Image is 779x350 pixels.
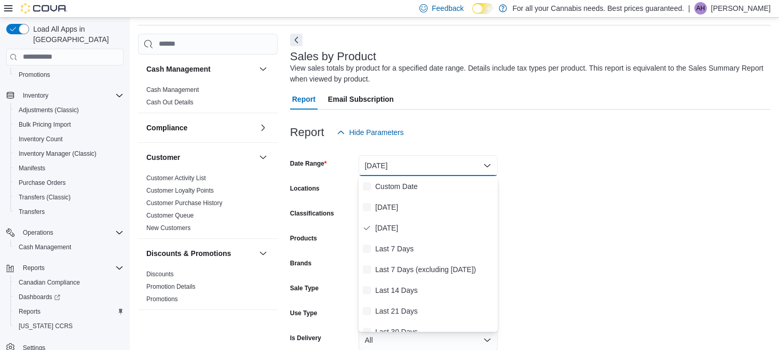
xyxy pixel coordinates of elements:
[19,89,52,102] button: Inventory
[15,305,124,318] span: Reports
[146,123,255,133] button: Compliance
[15,291,64,303] a: Dashboards
[19,262,49,274] button: Reports
[15,191,75,204] a: Transfers (Classic)
[15,276,124,289] span: Canadian Compliance
[138,172,278,238] div: Customer
[146,283,196,290] a: Promotion Details
[146,86,199,94] span: Cash Management
[375,201,494,213] span: [DATE]
[257,63,269,75] button: Cash Management
[19,322,73,330] span: [US_STATE] CCRS
[146,295,178,303] a: Promotions
[694,2,707,15] div: Ashton Hanlon
[359,155,498,176] button: [DATE]
[146,99,194,106] a: Cash Out Details
[15,291,124,303] span: Dashboards
[711,2,771,15] p: [PERSON_NAME]
[15,147,124,160] span: Inventory Manager (Classic)
[146,212,194,219] a: Customer Queue
[290,159,327,168] label: Date Range
[138,84,278,113] div: Cash Management
[290,34,303,46] button: Next
[10,176,128,190] button: Purchase Orders
[146,224,190,232] span: New Customers
[432,3,463,14] span: Feedback
[15,241,75,253] a: Cash Management
[15,118,75,131] a: Bulk Pricing Import
[2,261,128,275] button: Reports
[146,248,231,259] h3: Discounts & Promotions
[10,205,128,219] button: Transfers
[15,276,84,289] a: Canadian Compliance
[19,226,124,239] span: Operations
[19,243,71,251] span: Cash Management
[146,174,206,182] a: Customer Activity List
[15,69,54,81] a: Promotions
[10,161,128,176] button: Manifests
[15,320,124,332] span: Washington CCRS
[375,222,494,234] span: [DATE]
[375,326,494,338] span: Last 30 Days
[257,122,269,134] button: Compliance
[15,162,49,174] a: Manifests
[257,247,269,260] button: Discounts & Promotions
[146,248,255,259] button: Discounts & Promotions
[292,89,316,110] span: Report
[19,164,45,172] span: Manifests
[10,190,128,205] button: Transfers (Classic)
[29,24,124,45] span: Load All Apps in [GEOGRAPHIC_DATA]
[15,69,124,81] span: Promotions
[146,64,211,74] h3: Cash Management
[146,152,180,163] h3: Customer
[2,225,128,240] button: Operations
[328,89,394,110] span: Email Subscription
[290,309,317,317] label: Use Type
[19,150,97,158] span: Inventory Manager (Classic)
[146,64,255,74] button: Cash Management
[10,68,128,82] button: Promotions
[15,177,70,189] a: Purchase Orders
[10,103,128,117] button: Adjustments (Classic)
[15,177,124,189] span: Purchase Orders
[19,135,63,143] span: Inventory Count
[15,305,45,318] a: Reports
[19,226,58,239] button: Operations
[146,295,178,303] span: Promotions
[146,271,174,278] a: Discounts
[375,243,494,255] span: Last 7 Days
[375,284,494,297] span: Last 14 Days
[290,184,320,193] label: Locations
[512,2,684,15] p: For all your Cannabis needs. Best prices guaranteed.
[146,186,214,195] span: Customer Loyalty Points
[146,199,223,207] span: Customer Purchase History
[19,293,60,301] span: Dashboards
[15,206,124,218] span: Transfers
[15,133,67,145] a: Inventory Count
[15,241,124,253] span: Cash Management
[23,228,53,237] span: Operations
[19,71,50,79] span: Promotions
[290,209,334,218] label: Classifications
[333,122,408,143] button: Hide Parameters
[290,63,766,85] div: View sales totals by product for a specified date range. Details include tax types per product. T...
[23,264,45,272] span: Reports
[472,14,473,15] span: Dark Mode
[375,263,494,276] span: Last 7 Days (excluding [DATE])
[15,320,77,332] a: [US_STATE] CCRS
[15,133,124,145] span: Inventory Count
[472,3,494,14] input: Dark Mode
[146,187,214,194] a: Customer Loyalty Points
[290,259,311,267] label: Brands
[19,193,71,201] span: Transfers (Classic)
[15,104,124,116] span: Adjustments (Classic)
[10,275,128,290] button: Canadian Compliance
[375,305,494,317] span: Last 21 Days
[290,284,319,292] label: Sale Type
[10,146,128,161] button: Inventory Manager (Classic)
[146,224,190,232] a: New Customers
[21,3,67,14] img: Cova
[19,89,124,102] span: Inventory
[146,199,223,207] a: Customer Purchase History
